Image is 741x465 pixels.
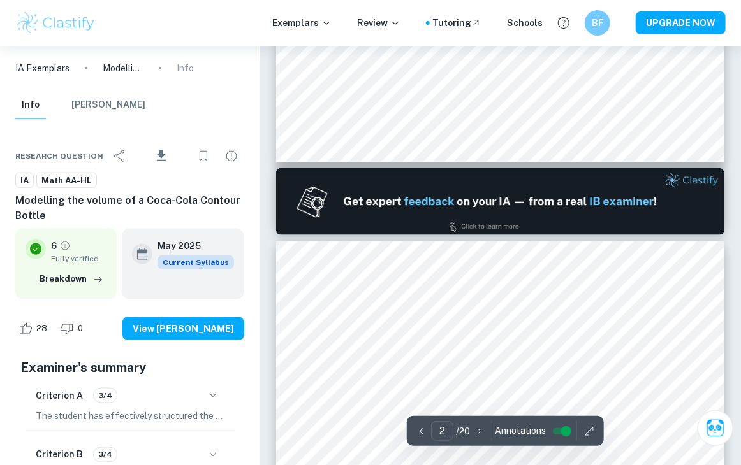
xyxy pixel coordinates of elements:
h6: Criterion B [36,448,83,462]
a: Math AA-HL [36,173,97,189]
p: 6 [51,239,57,253]
p: The student has effectively structured the Internal Assessment (IA) into clear sections, includin... [36,409,224,423]
p: Modelling the volume of a Coca-Cola Contour Bottle [103,61,143,75]
a: Schools [507,16,543,30]
h6: BF [591,16,605,30]
p: / 20 [456,424,470,438]
p: Review [357,16,400,30]
a: IA Exemplars [15,61,70,75]
span: Fully verified [51,253,106,264]
div: Share [107,143,133,169]
div: This exemplar is based on the current syllabus. Feel free to refer to it for inspiration/ideas wh... [158,255,234,269]
span: Math AA-HL [37,175,96,187]
span: 3/4 [94,449,117,461]
img: Ad [276,168,724,235]
a: IA [15,173,34,189]
h6: Modelling the volume of a Coca-Cola Contour Bottle [15,193,244,224]
a: Tutoring [432,16,481,30]
span: 28 [29,322,54,335]
p: Info [177,61,194,75]
div: Like [15,318,54,339]
button: Ask Clai [698,410,733,446]
span: 3/4 [94,390,117,401]
span: Current Syllabus [158,255,234,269]
h5: Examiner's summary [20,358,239,377]
div: Bookmark [191,143,216,169]
a: Grade fully verified [59,240,71,252]
div: Dislike [57,318,90,339]
button: [PERSON_NAME] [71,91,145,119]
span: Annotations [495,424,546,438]
button: UPGRADE NOW [636,11,726,34]
button: Info [15,91,46,119]
button: BF [585,10,610,36]
button: View [PERSON_NAME] [122,317,244,340]
h6: Criterion A [36,389,83,403]
div: Download [135,139,188,173]
span: Research question [15,150,103,162]
img: Clastify logo [15,10,96,36]
div: Report issue [219,143,244,169]
button: Help and Feedback [553,12,575,34]
p: Exemplars [272,16,332,30]
h6: May 2025 [158,239,224,253]
button: Breakdown [36,269,106,289]
span: 0 [71,322,90,335]
span: IA [16,175,33,187]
